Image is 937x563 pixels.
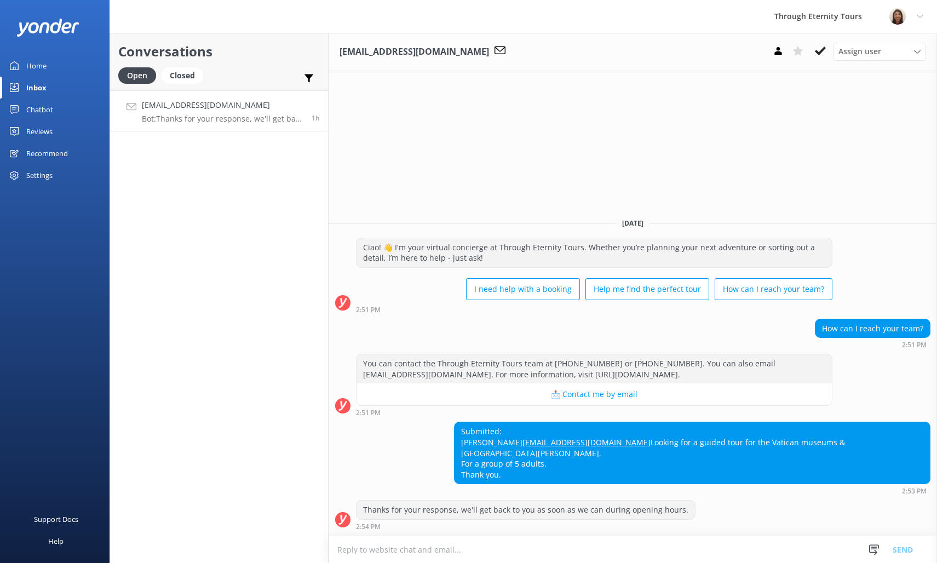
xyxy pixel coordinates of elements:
[838,45,881,58] span: Assign user
[902,488,927,495] strong: 2:53 PM
[902,342,927,348] strong: 2:51 PM
[715,278,832,300] button: How can I reach your team?
[356,409,832,416] div: Sep 12 2025 02:51pm (UTC +02:00) Europe/Amsterdam
[357,501,695,519] div: Thanks for your response, we'll get back to you as soon as we can during opening hours.
[26,99,53,120] div: Chatbot
[585,278,709,300] button: Help me find the perfect tour
[16,19,79,37] img: yonder-white-logo.png
[118,41,320,62] h2: Conversations
[356,410,381,416] strong: 2:51 PM
[356,307,381,313] strong: 2:51 PM
[118,67,156,84] div: Open
[455,422,930,484] div: Submitted: [PERSON_NAME] Looking for a guided tour for the Vatican museums & [GEOGRAPHIC_DATA][PE...
[357,354,832,383] div: You can contact the Through Eternity Tours team at [PHONE_NUMBER] or [PHONE_NUMBER]. You can also...
[162,69,209,81] a: Closed
[356,306,832,313] div: Sep 12 2025 02:51pm (UTC +02:00) Europe/Amsterdam
[26,164,53,186] div: Settings
[26,77,47,99] div: Inbox
[522,437,651,447] a: [EMAIL_ADDRESS][DOMAIN_NAME]
[26,142,68,164] div: Recommend
[833,43,926,60] div: Assign User
[26,55,47,77] div: Home
[356,524,381,530] strong: 2:54 PM
[162,67,203,84] div: Closed
[356,522,695,530] div: Sep 12 2025 02:54pm (UTC +02:00) Europe/Amsterdam
[142,99,303,111] h4: [EMAIL_ADDRESS][DOMAIN_NAME]
[815,319,930,338] div: How can I reach your team?
[357,238,832,267] div: Ciao! 👋 I'm your virtual concierge at Through Eternity Tours. Whether you’re planning your next a...
[815,341,930,348] div: Sep 12 2025 02:51pm (UTC +02:00) Europe/Amsterdam
[142,114,303,124] p: Bot: Thanks for your response, we'll get back to you as soon as we can during opening hours.
[26,120,53,142] div: Reviews
[357,383,832,405] button: 📩 Contact me by email
[466,278,580,300] button: I need help with a booking
[454,487,930,495] div: Sep 12 2025 02:53pm (UTC +02:00) Europe/Amsterdam
[616,219,650,228] span: [DATE]
[312,113,320,123] span: Sep 12 2025 02:53pm (UTC +02:00) Europe/Amsterdam
[110,90,328,131] a: [EMAIL_ADDRESS][DOMAIN_NAME]Bot:Thanks for your response, we'll get back to you as soon as we can...
[118,69,162,81] a: Open
[34,508,78,530] div: Support Docs
[889,8,906,25] img: 725-1755267273.png
[340,45,489,59] h3: [EMAIL_ADDRESS][DOMAIN_NAME]
[48,530,64,552] div: Help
